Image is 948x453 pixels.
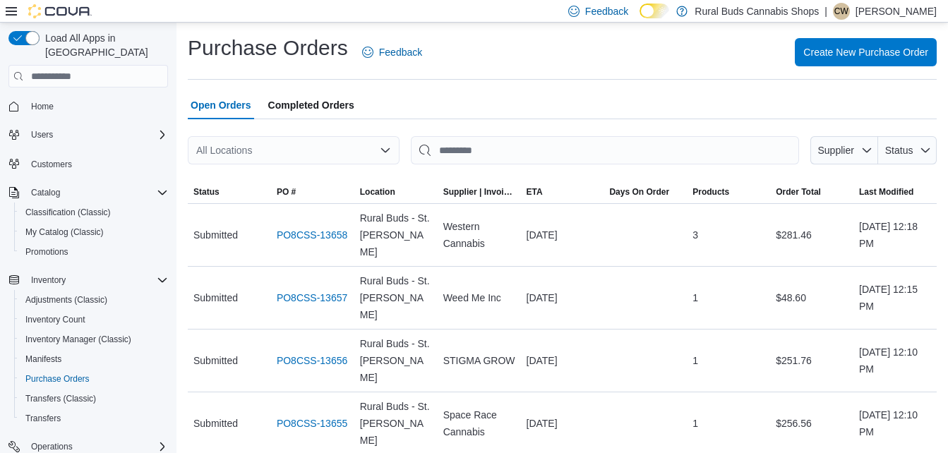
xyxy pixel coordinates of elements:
[25,226,104,238] span: My Catalog (Classic)
[692,186,729,198] span: Products
[193,226,238,243] span: Submitted
[25,156,78,173] a: Customers
[20,390,102,407] a: Transfers (Classic)
[25,294,107,306] span: Adjustments (Classic)
[31,159,72,170] span: Customers
[191,91,251,119] span: Open Orders
[859,186,913,198] span: Last Modified
[20,410,66,427] a: Transfers
[25,354,61,365] span: Manifests
[14,409,174,428] button: Transfers
[795,38,937,66] button: Create New Purchase Order
[14,330,174,349] button: Inventory Manager (Classic)
[521,181,604,203] button: ETA
[411,136,799,164] input: This is a search bar. After typing your query, hit enter to filter the results lower in the page.
[853,338,937,383] div: [DATE] 12:10 PM
[40,31,168,59] span: Load All Apps in [GEOGRAPHIC_DATA]
[521,221,604,249] div: [DATE]
[14,203,174,222] button: Classification (Classic)
[810,136,878,164] button: Supplier
[14,389,174,409] button: Transfers (Classic)
[268,91,354,119] span: Completed Orders
[3,125,174,145] button: Users
[360,335,432,386] span: Rural Buds - St. [PERSON_NAME]
[25,314,85,325] span: Inventory Count
[25,184,66,201] button: Catalog
[3,153,174,174] button: Customers
[692,289,698,306] span: 1
[20,204,168,221] span: Classification (Classic)
[25,184,168,201] span: Catalog
[31,441,73,452] span: Operations
[31,187,60,198] span: Catalog
[25,97,168,115] span: Home
[20,370,95,387] a: Purchase Orders
[277,226,347,243] a: PO8CSS-13658
[853,275,937,320] div: [DATE] 12:15 PM
[443,186,515,198] span: Supplier | Invoice Number
[803,45,928,59] span: Create New Purchase Order
[31,274,66,286] span: Inventory
[3,270,174,290] button: Inventory
[31,129,53,140] span: Users
[853,212,937,258] div: [DATE] 12:18 PM
[360,398,432,449] span: Rural Buds - St. [PERSON_NAME]
[25,373,90,385] span: Purchase Orders
[360,186,395,198] div: Location
[277,352,347,369] a: PO8CSS-13656
[692,352,698,369] span: 1
[824,3,827,20] p: |
[609,186,669,198] span: Days On Order
[770,181,853,203] button: Order Total
[438,284,521,312] div: Weed Me Inc
[193,289,238,306] span: Submitted
[25,155,168,172] span: Customers
[25,126,168,143] span: Users
[878,136,937,164] button: Status
[585,4,628,18] span: Feedback
[25,126,59,143] button: Users
[20,370,168,387] span: Purchase Orders
[853,181,937,203] button: Last Modified
[20,243,74,260] a: Promotions
[853,401,937,446] div: [DATE] 12:10 PM
[25,98,59,115] a: Home
[193,415,238,432] span: Submitted
[25,393,96,404] span: Transfers (Classic)
[360,210,432,260] span: Rural Buds - St. [PERSON_NAME]
[277,186,296,198] span: PO #
[438,181,521,203] button: Supplier | Invoice Number
[20,224,168,241] span: My Catalog (Classic)
[20,351,168,368] span: Manifests
[20,204,116,221] a: Classification (Classic)
[20,331,137,348] a: Inventory Manager (Classic)
[527,186,543,198] span: ETA
[20,351,67,368] a: Manifests
[25,207,111,218] span: Classification (Classic)
[640,4,669,18] input: Dark Mode
[20,291,113,308] a: Adjustments (Classic)
[521,409,604,437] div: [DATE]
[818,145,854,156] span: Supplier
[692,415,698,432] span: 1
[271,181,354,203] button: PO #
[14,242,174,262] button: Promotions
[20,243,168,260] span: Promotions
[20,410,168,427] span: Transfers
[20,291,168,308] span: Adjustments (Classic)
[14,290,174,310] button: Adjustments (Classic)
[770,346,853,375] div: $251.76
[834,3,848,20] span: CW
[640,18,640,19] span: Dark Mode
[3,183,174,203] button: Catalog
[833,3,850,20] div: Chantel Witwicki
[20,311,168,328] span: Inventory Count
[25,413,61,424] span: Transfers
[25,246,68,258] span: Promotions
[356,38,428,66] a: Feedback
[31,101,54,112] span: Home
[856,3,937,20] p: [PERSON_NAME]
[20,311,91,328] a: Inventory Count
[687,181,770,203] button: Products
